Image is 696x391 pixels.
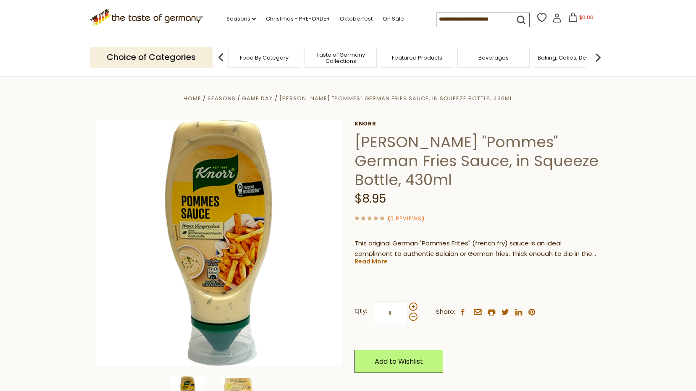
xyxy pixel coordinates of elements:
input: Qty: [373,301,407,324]
span: $0.00 [579,14,594,21]
a: 0 Reviews [390,214,422,223]
a: Seasons [226,14,256,23]
a: Food By Category [240,55,289,61]
span: Share: [436,307,455,317]
a: Baking, Cakes, Desserts [538,55,603,61]
span: $8.95 [355,190,386,207]
a: Knorr [355,120,600,127]
p: Choice of Categories [90,47,213,68]
a: Featured Products [392,55,442,61]
a: Game Day [242,94,273,102]
a: Oktoberfest [340,14,373,23]
a: Christmas - PRE-ORDER [266,14,330,23]
a: Read More [355,257,388,266]
a: Add to Wishlist [355,350,443,373]
h1: [PERSON_NAME] "Pommes" German Fries Sauce, in Squeeze Bottle, 430ml [355,133,600,189]
p: This original German "Pommes Frites" (french fry) sauce is an ideal compliment to authentic Belgi... [355,238,600,259]
img: previous arrow [213,49,229,66]
img: Knorr "Pommes" German Fries Sauce, in Squeeze Bottle, 430ml [96,120,342,366]
span: ( ) [388,214,424,222]
a: Home [184,94,201,102]
button: $0.00 [563,13,599,25]
a: [PERSON_NAME] "Pommes" German Fries Sauce, in Squeeze Bottle, 430ml [279,94,512,102]
a: On Sale [383,14,404,23]
a: Taste of Germany Collections [307,52,374,64]
img: next arrow [590,49,607,66]
a: Beverages [478,55,509,61]
strong: Qty: [355,306,367,316]
a: Seasons [207,94,236,102]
